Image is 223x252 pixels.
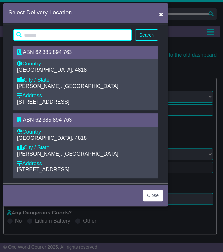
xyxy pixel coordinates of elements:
span: [PERSON_NAME], [GEOGRAPHIC_DATA] [17,83,118,89]
span: [STREET_ADDRESS] [17,99,69,105]
h4: Select Delivery Location [8,8,72,17]
span: [GEOGRAPHIC_DATA], 4818 [17,67,87,73]
div: City / State [17,144,154,151]
span: [GEOGRAPHIC_DATA], 4818 [17,135,87,141]
div: Address [17,160,154,166]
div: Address [17,92,154,99]
button: Search [135,29,158,41]
span: ABN 62 385 894 763 [23,49,72,55]
span: [STREET_ADDRESS] [17,167,69,172]
span: [PERSON_NAME], [GEOGRAPHIC_DATA] [17,151,118,157]
div: Country [17,61,154,67]
div: City / State [17,77,154,83]
button: Close [143,190,163,201]
span: × [159,11,163,18]
button: Close [156,8,166,21]
span: ABN 62 385 894 763 [23,117,72,123]
div: Country [17,129,154,135]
